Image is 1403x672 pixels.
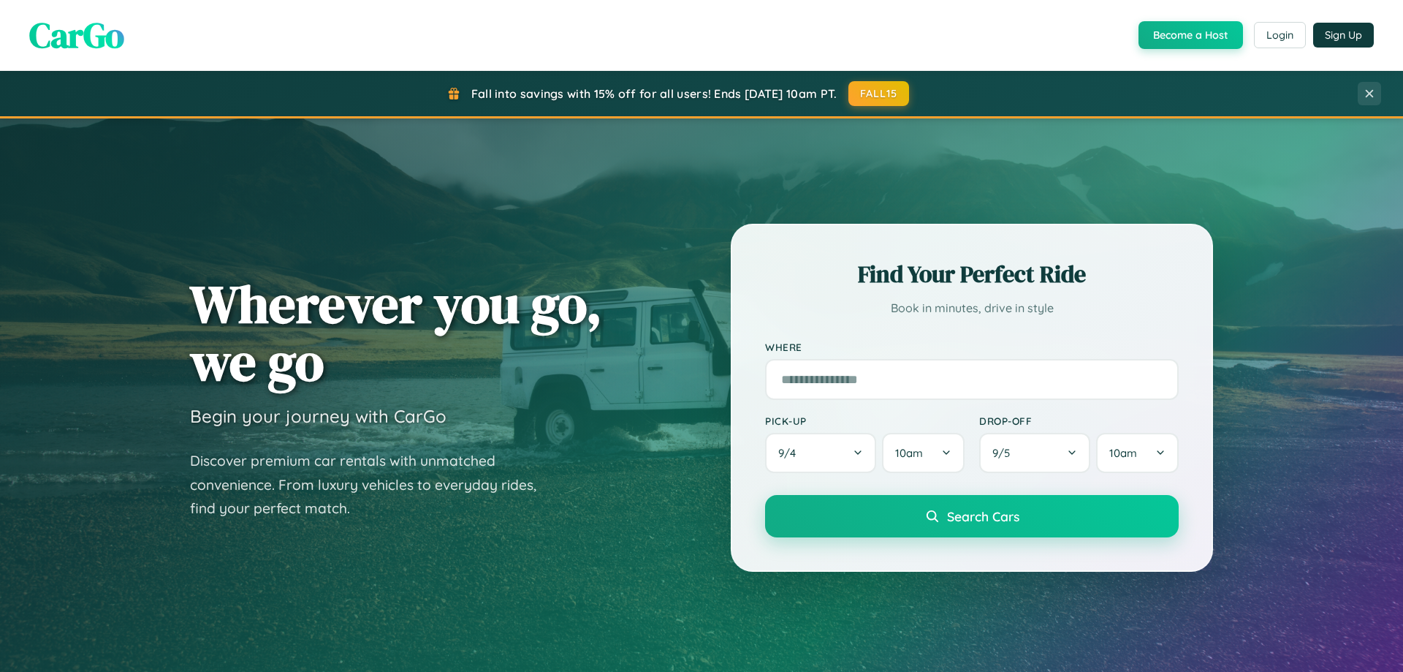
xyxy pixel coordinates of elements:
[471,86,837,101] span: Fall into savings with 15% off for all users! Ends [DATE] 10am PT.
[882,433,965,473] button: 10am
[190,405,446,427] h3: Begin your journey with CarGo
[190,449,555,521] p: Discover premium car rentals with unmatched convenience. From luxury vehicles to everyday rides, ...
[29,11,124,59] span: CarGo
[992,446,1017,460] span: 9 / 5
[1313,23,1374,48] button: Sign Up
[190,275,602,390] h1: Wherever you go, we go
[1254,22,1306,48] button: Login
[765,495,1179,537] button: Search Cars
[765,298,1179,319] p: Book in minutes, drive in style
[895,446,923,460] span: 10am
[1096,433,1179,473] button: 10am
[765,258,1179,290] h2: Find Your Perfect Ride
[765,433,876,473] button: 9/4
[848,81,910,106] button: FALL15
[979,415,1179,427] label: Drop-off
[947,508,1019,524] span: Search Cars
[1138,21,1243,49] button: Become a Host
[1109,446,1137,460] span: 10am
[979,433,1090,473] button: 9/5
[765,341,1179,353] label: Where
[778,446,803,460] span: 9 / 4
[765,415,965,427] label: Pick-up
